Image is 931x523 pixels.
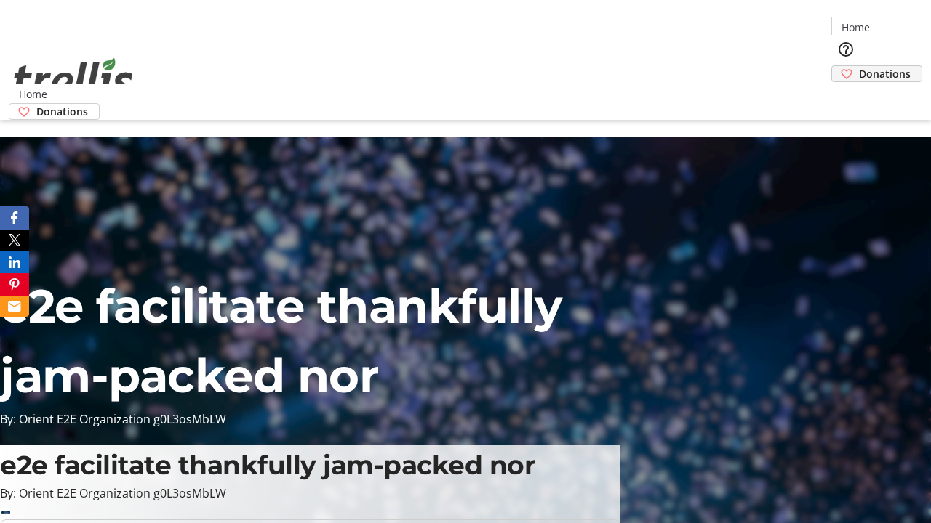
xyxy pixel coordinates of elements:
[9,86,56,102] a: Home
[859,66,911,81] span: Donations
[831,65,922,82] a: Donations
[9,42,138,115] img: Orient E2E Organization g0L3osMbLW's Logo
[36,104,88,119] span: Donations
[832,20,879,35] a: Home
[9,103,100,120] a: Donations
[842,20,870,35] span: Home
[19,86,47,102] span: Home
[831,82,860,111] button: Cart
[831,35,860,64] button: Help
